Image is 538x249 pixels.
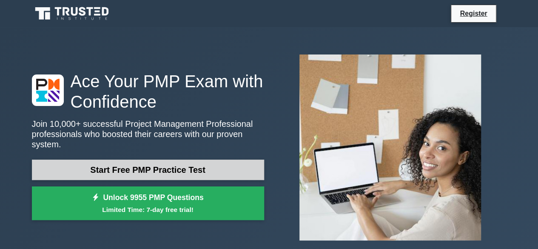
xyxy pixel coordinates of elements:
h1: Ace Your PMP Exam with Confidence [32,71,264,112]
small: Limited Time: 7-day free trial! [43,205,253,215]
a: Unlock 9955 PMP QuestionsLimited Time: 7-day free trial! [32,186,264,220]
a: Start Free PMP Practice Test [32,160,264,180]
p: Join 10,000+ successful Project Management Professional professionals who boosted their careers w... [32,119,264,149]
a: Register [455,8,492,19]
